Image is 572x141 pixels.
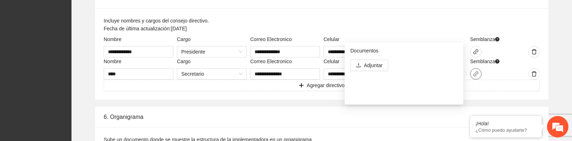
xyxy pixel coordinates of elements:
[350,47,458,55] p: Documentos
[470,46,482,57] button: link
[4,94,136,119] textarea: Escriba su mensaje y pulse “Intro”
[470,35,499,43] span: Semblanza
[104,80,540,91] button: plusAgregar directivo
[104,17,209,32] label: Incluye nombres y cargos del consejo directivo. Fecha de última actualización: [DATE]
[299,83,304,89] span: plus
[104,107,540,127] div: 6. Organigrama
[324,57,339,65] label: Celular
[470,68,482,80] button: link
[350,60,388,71] button: uploadAdjuntar
[364,61,383,69] span: Adjuntar
[104,57,122,65] label: Nombre
[307,81,345,89] span: Agregar directivo
[41,45,99,117] span: Estamos en línea.
[529,49,539,55] span: delete
[475,121,536,126] div: ¡Hola!
[250,35,292,43] label: Correo Electronico
[528,46,540,57] button: delete
[356,63,361,69] span: upload
[181,46,242,57] span: Presidente
[470,57,499,65] span: Semblanza
[324,35,339,43] label: Celular
[470,49,481,55] span: link
[117,4,134,21] div: Minimizar ventana de chat en vivo
[495,59,499,64] span: question-circle
[495,37,499,41] span: question-circle
[181,69,242,79] span: Secretario
[37,36,120,46] div: Chatee con nosotros ahora
[528,68,540,80] button: delete
[177,57,191,65] label: Cargo
[475,127,536,133] p: ¿Cómo puedo ayudarte?
[350,62,388,68] span: uploadAdjuntar
[177,35,191,43] label: Cargo
[104,35,122,43] label: Nombre
[470,71,481,77] span: link
[250,57,292,65] label: Correo Electronico
[529,71,539,77] span: delete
